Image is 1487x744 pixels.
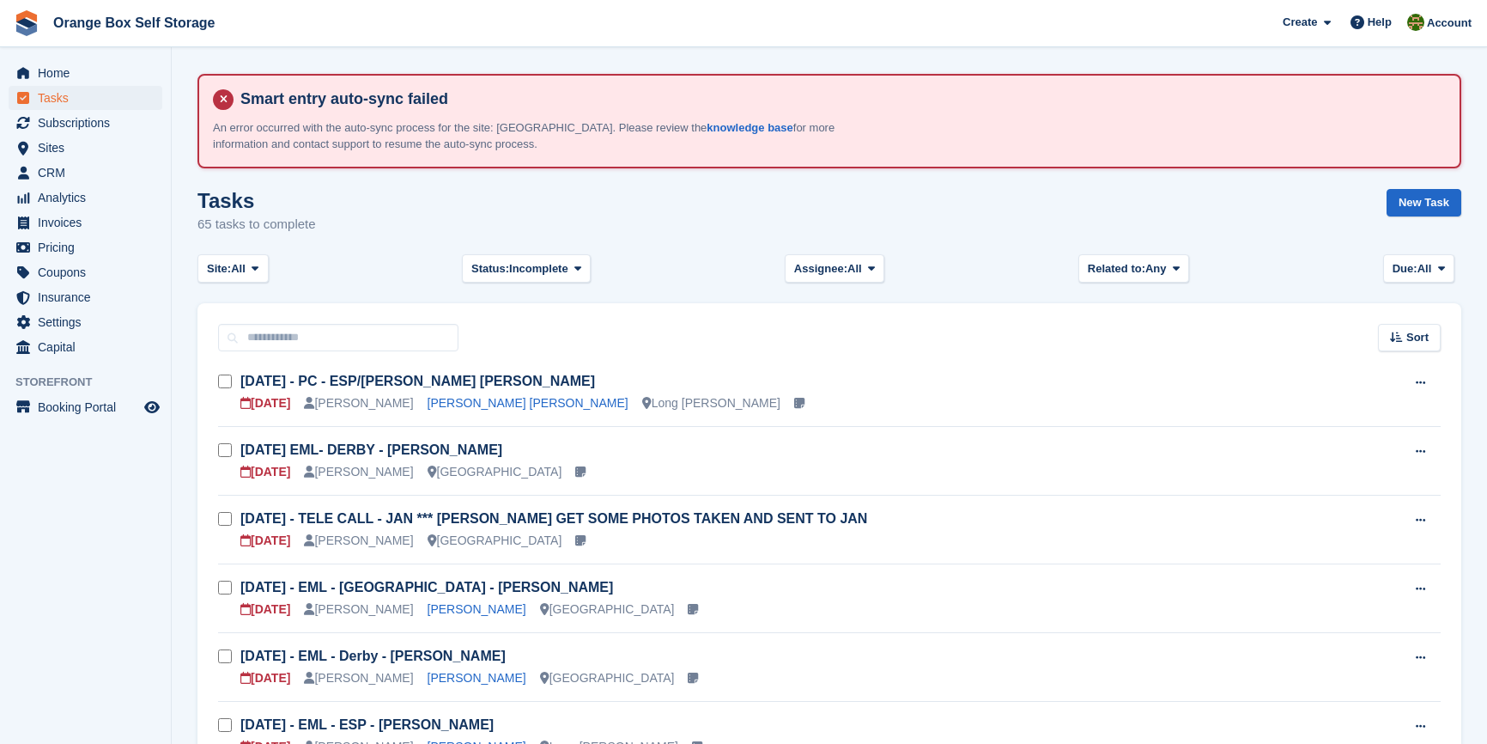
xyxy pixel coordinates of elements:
[642,394,780,412] div: Long [PERSON_NAME]
[15,374,171,391] span: Storefront
[9,395,162,419] a: menu
[9,210,162,235] a: menu
[207,260,231,277] span: Site:
[1283,14,1317,31] span: Create
[9,335,162,359] a: menu
[1088,260,1145,277] span: Related to:
[197,254,269,283] button: Site: All
[304,532,413,550] div: [PERSON_NAME]
[234,89,1446,109] h4: Smart entry auto-sync failed
[38,235,141,259] span: Pricing
[38,61,141,85] span: Home
[304,601,413,619] div: [PERSON_NAME]
[1427,15,1472,32] span: Account
[847,260,862,277] span: All
[785,254,885,283] button: Assignee: All
[240,442,502,457] a: [DATE] EML- DERBY - [PERSON_NAME]
[1368,14,1392,31] span: Help
[9,310,162,334] a: menu
[240,669,290,687] div: [DATE]
[38,111,141,135] span: Subscriptions
[428,463,562,481] div: [GEOGRAPHIC_DATA]
[9,235,162,259] a: menu
[1393,260,1417,277] span: Due:
[9,111,162,135] a: menu
[38,210,141,235] span: Invoices
[9,86,162,110] a: menu
[38,335,141,359] span: Capital
[9,285,162,309] a: menu
[304,463,413,481] div: [PERSON_NAME]
[46,9,222,37] a: Orange Box Self Storage
[240,580,613,595] a: [DATE] - EML - [GEOGRAPHIC_DATA] - [PERSON_NAME]
[428,671,526,685] a: [PERSON_NAME]
[1145,260,1167,277] span: Any
[540,669,675,687] div: [GEOGRAPHIC_DATA]
[462,254,591,283] button: Status: Incomplete
[231,260,246,277] span: All
[38,136,141,160] span: Sites
[428,396,628,410] a: [PERSON_NAME] [PERSON_NAME]
[9,260,162,284] a: menu
[1417,260,1432,277] span: All
[38,186,141,210] span: Analytics
[213,119,857,153] p: An error occurred with the auto-sync process for the site: [GEOGRAPHIC_DATA]. Please review the f...
[304,394,413,412] div: [PERSON_NAME]
[428,532,562,550] div: [GEOGRAPHIC_DATA]
[240,601,290,619] div: [DATE]
[540,601,675,619] div: [GEOGRAPHIC_DATA]
[240,649,506,663] a: [DATE] - EML - Derby - [PERSON_NAME]
[38,161,141,185] span: CRM
[304,669,413,687] div: [PERSON_NAME]
[1078,254,1189,283] button: Related to: Any
[197,215,316,235] p: 65 tasks to complete
[9,186,162,210] a: menu
[1383,254,1454,283] button: Due: All
[1387,189,1461,217] a: New Task
[428,602,526,616] a: [PERSON_NAME]
[240,532,290,550] div: [DATE]
[1407,14,1424,31] img: Sarah
[240,394,290,412] div: [DATE]
[142,397,162,418] a: Preview store
[240,463,290,481] div: [DATE]
[240,511,867,526] a: [DATE] - TELE CALL - JAN *** [PERSON_NAME] GET SOME PHOTOS TAKEN AND SENT TO JAN
[38,395,141,419] span: Booking Portal
[240,374,595,388] a: [DATE] - PC - ESP/[PERSON_NAME] [PERSON_NAME]
[509,260,568,277] span: Incomplete
[38,285,141,309] span: Insurance
[471,260,509,277] span: Status:
[9,161,162,185] a: menu
[1406,329,1429,346] span: Sort
[707,121,792,134] a: knowledge base
[9,61,162,85] a: menu
[240,717,494,732] a: [DATE] - EML - ESP - [PERSON_NAME]
[38,310,141,334] span: Settings
[14,10,39,36] img: stora-icon-8386f47178a22dfd0bd8f6a31ec36ba5ce8667c1dd55bd0f319d3a0aa187defe.svg
[197,189,316,212] h1: Tasks
[38,86,141,110] span: Tasks
[9,136,162,160] a: menu
[794,260,847,277] span: Assignee:
[38,260,141,284] span: Coupons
